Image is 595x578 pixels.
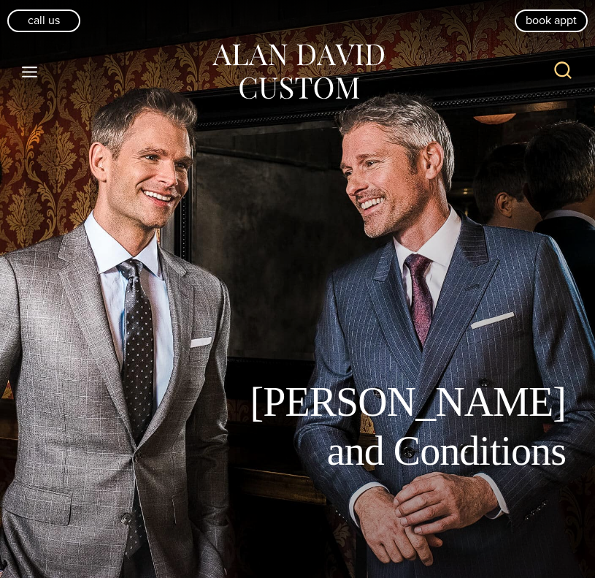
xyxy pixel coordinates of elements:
[237,378,566,476] h1: [PERSON_NAME] and Conditions
[7,9,80,31] a: Call Us
[545,54,580,89] button: View Search Form
[210,39,385,104] img: Alan David Custom
[15,58,45,85] button: Open menu
[515,9,588,31] a: book appt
